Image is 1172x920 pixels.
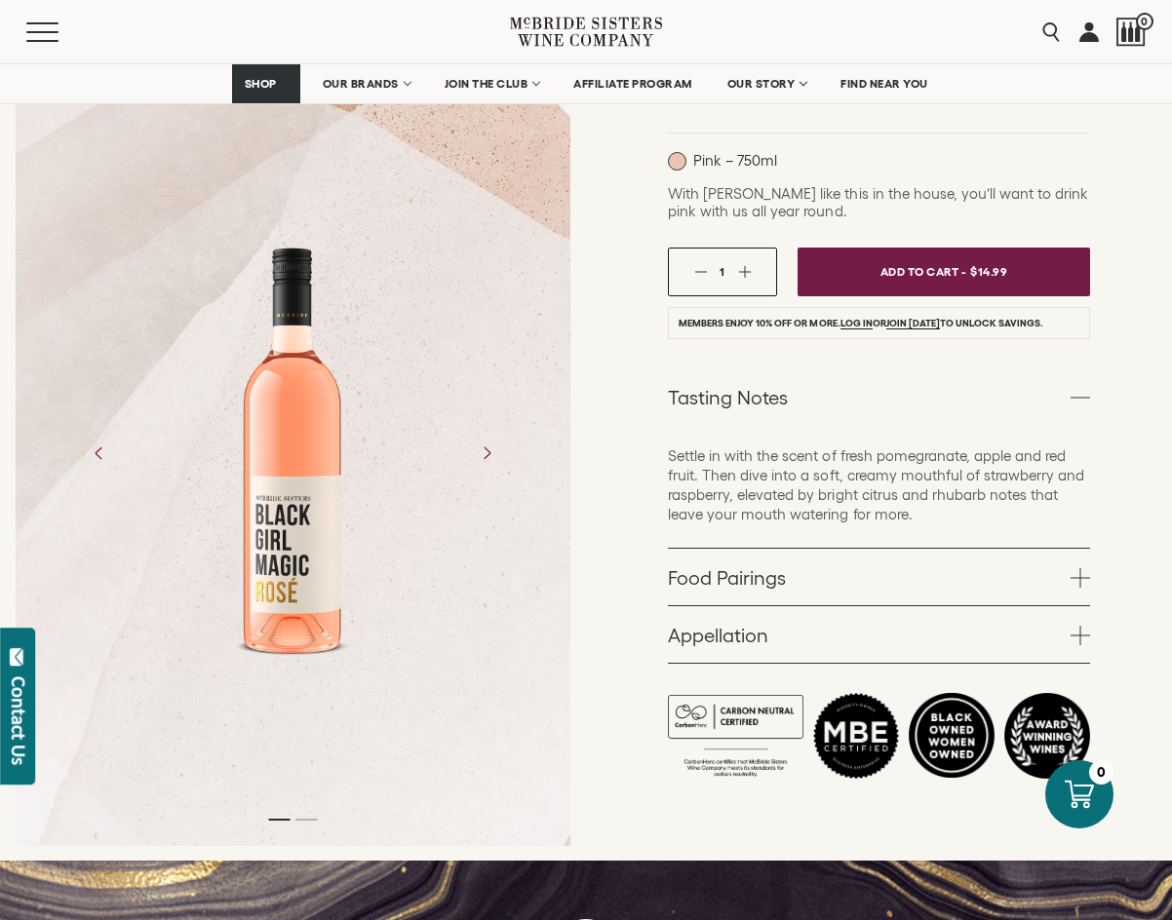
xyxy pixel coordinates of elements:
[668,307,1090,339] li: Members enjoy 10% off or more. or to unlock savings.
[561,64,705,103] a: AFFILIATE PROGRAM
[323,77,399,91] span: OUR BRANDS
[668,606,1090,663] a: Appellation
[1089,760,1113,785] div: 0
[296,819,318,821] li: Page dot 2
[74,427,125,478] button: Previous
[715,64,819,103] a: OUR STORY
[269,819,291,821] li: Page dot 1
[668,446,1090,524] p: Settle in with the scent of fresh pomegranate, apple and red fruit. Then dive into a soft, creamy...
[886,318,940,329] a: join [DATE]
[668,185,1088,219] span: With [PERSON_NAME] like this in the house, you’ll want to drink pink with us all year round.
[828,64,941,103] a: FIND NEAR YOU
[245,77,278,91] span: SHOP
[9,676,28,765] div: Contact Us
[310,64,422,103] a: OUR BRANDS
[573,77,692,91] span: AFFILIATE PROGRAM
[798,248,1090,296] button: Add To Cart - $14.99
[668,152,777,171] p: Pink – 750ml
[668,549,1090,605] a: Food Pairings
[970,257,1007,286] span: $14.99
[232,64,300,103] a: SHOP
[840,77,928,91] span: FIND NEAR YOU
[461,427,512,478] button: Next
[720,265,724,278] span: 1
[727,77,796,91] span: OUR STORY
[1136,13,1153,30] span: 0
[26,22,97,42] button: Mobile Menu Trigger
[668,368,1090,425] a: Tasting Notes
[880,257,966,286] span: Add To Cart -
[840,318,873,329] a: Log in
[445,77,528,91] span: JOIN THE CLUB
[432,64,552,103] a: JOIN THE CLUB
